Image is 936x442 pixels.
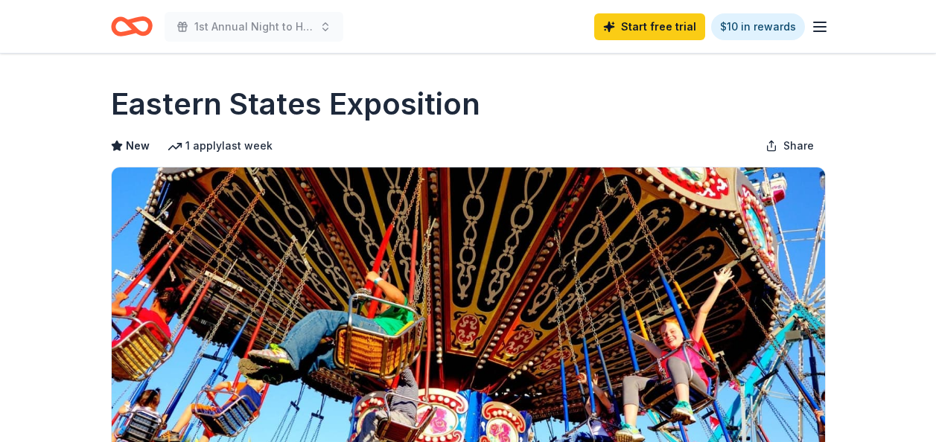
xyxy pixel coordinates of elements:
span: Share [783,137,814,155]
span: New [126,137,150,155]
a: Home [111,9,153,44]
button: Share [754,131,826,161]
span: 1st Annual Night to Honor Gala [194,18,313,36]
button: 1st Annual Night to Honor Gala [165,12,343,42]
a: $10 in rewards [711,13,805,40]
a: Start free trial [594,13,705,40]
div: 1 apply last week [168,137,273,155]
h1: Eastern States Exposition [111,83,480,125]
